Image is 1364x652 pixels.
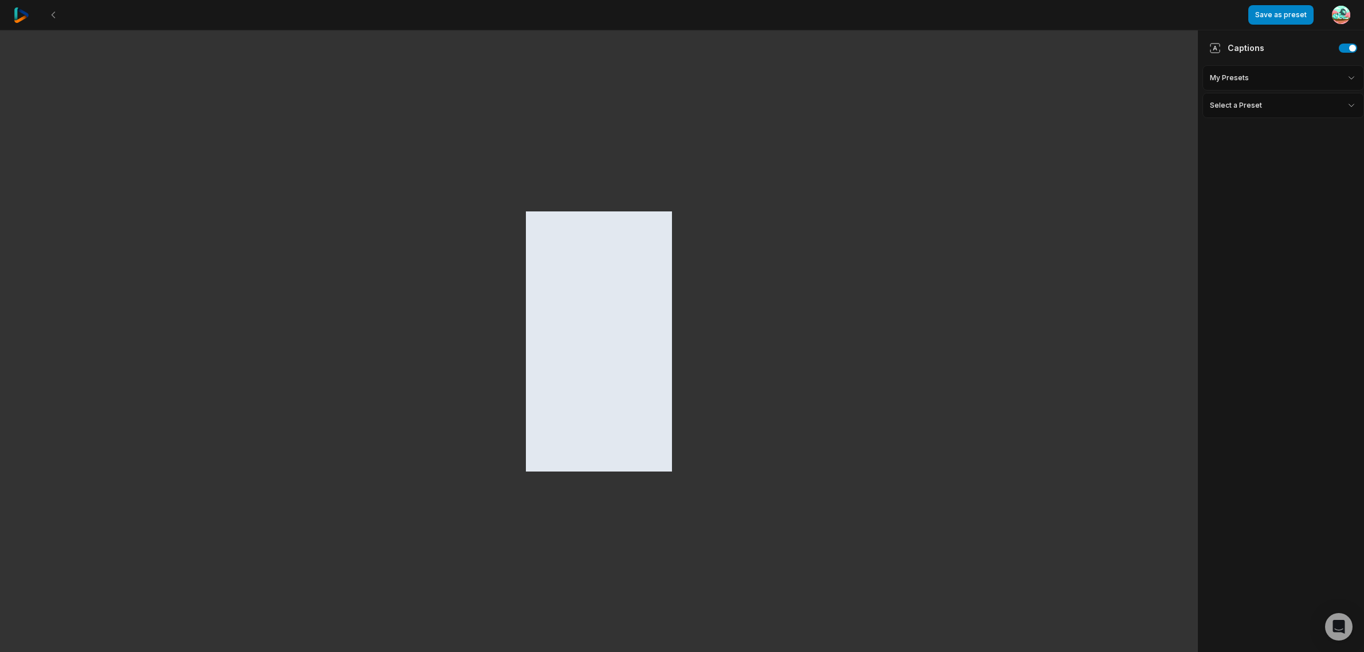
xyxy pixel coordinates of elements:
div: Captions [1209,42,1264,54]
div: Open Intercom Messenger [1325,613,1353,641]
div: Select a Preset [1202,93,1364,118]
button: Save as preset [1248,5,1314,25]
img: reap [14,7,29,23]
div: My Presets [1202,65,1364,91]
